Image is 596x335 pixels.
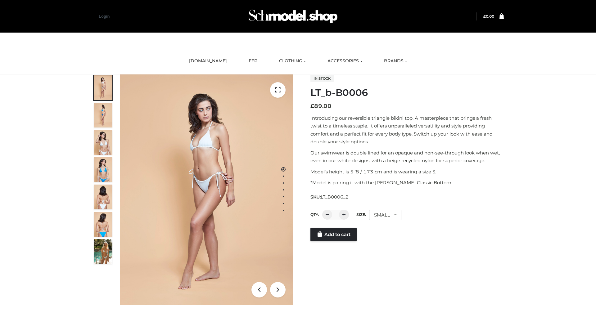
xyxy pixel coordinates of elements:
[310,87,504,98] h1: LT_b-B0006
[310,103,332,109] bdi: 89.00
[310,114,504,146] p: Introducing our reversible triangle bikini top. A masterpiece that brings a fresh twist to a time...
[184,54,232,68] a: [DOMAIN_NAME]
[310,168,504,176] p: Model’s height is 5 ‘8 / 173 cm and is wearing a size S.
[310,103,314,109] span: £
[246,4,340,29] img: Schmodel Admin 964
[94,212,112,237] img: ArielClassicBikiniTop_CloudNine_AzureSky_OW114ECO_8-scaled.jpg
[310,179,504,187] p: *Model is pairing it with the [PERSON_NAME] Classic Bottom
[120,74,293,305] img: LT_b-B0006
[94,157,112,182] img: ArielClassicBikiniTop_CloudNine_AzureSky_OW114ECO_4-scaled.jpg
[310,212,319,217] label: QTY:
[274,54,310,68] a: CLOTHING
[94,103,112,127] img: ArielClassicBikiniTop_CloudNine_AzureSky_OW114ECO_2-scaled.jpg
[94,185,112,209] img: ArielClassicBikiniTop_CloudNine_AzureSky_OW114ECO_7-scaled.jpg
[356,212,366,217] label: Size:
[310,193,349,201] span: SKU:
[379,54,412,68] a: BRANDS
[94,75,112,100] img: ArielClassicBikiniTop_CloudNine_AzureSky_OW114ECO_1-scaled.jpg
[483,14,494,19] a: £0.00
[323,54,367,68] a: ACCESSORIES
[310,75,334,82] span: In stock
[369,210,401,220] div: SMALL
[483,14,494,19] bdi: 0.00
[483,14,486,19] span: £
[94,130,112,155] img: ArielClassicBikiniTop_CloudNine_AzureSky_OW114ECO_3-scaled.jpg
[99,14,110,19] a: Login
[310,228,357,241] a: Add to cart
[321,194,349,200] span: LT_B0006_2
[244,54,262,68] a: FFP
[94,239,112,264] img: Arieltop_CloudNine_AzureSky2.jpg
[310,149,504,165] p: Our swimwear is double lined for an opaque and non-see-through look when wet, even in our white d...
